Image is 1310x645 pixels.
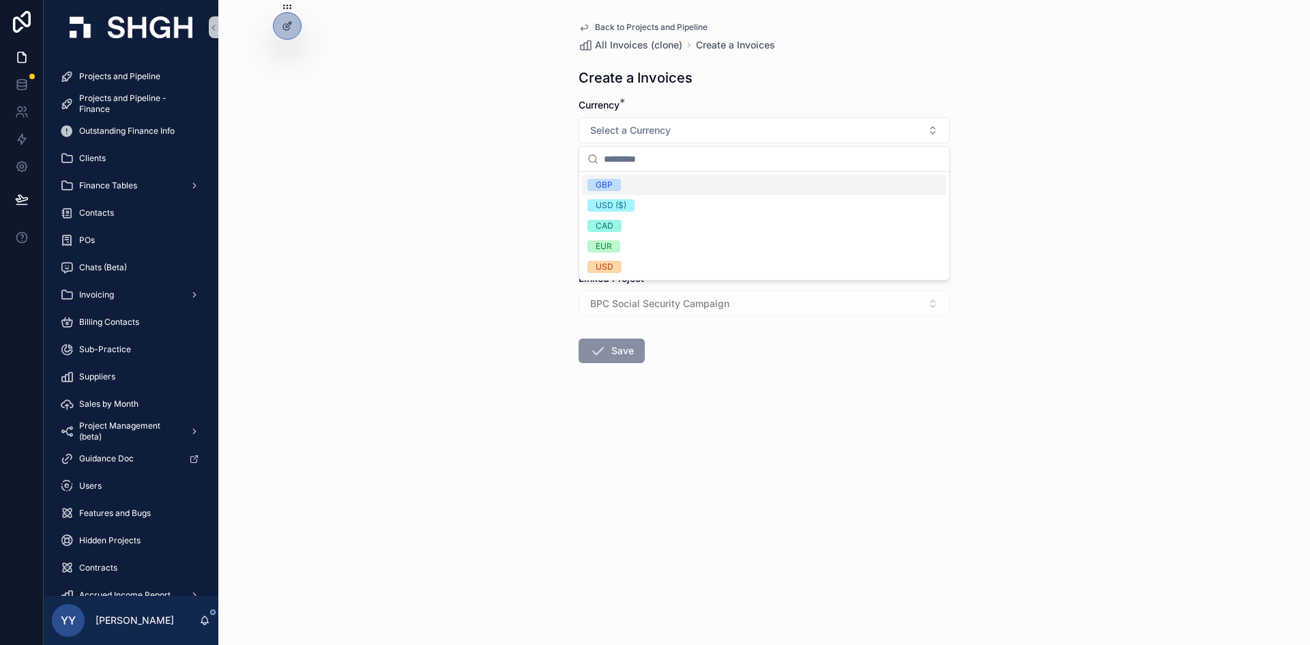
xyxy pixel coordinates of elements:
a: Back to Projects and Pipeline [579,22,708,33]
a: Finance Tables [52,173,210,198]
span: Guidance Doc [79,453,134,464]
a: Sales by Month [52,392,210,416]
span: Suppliers [79,371,115,382]
span: Chats (Beta) [79,262,127,273]
span: Hidden Projects [79,535,141,546]
span: Invoicing [79,289,114,300]
a: Sub-Practice [52,337,210,362]
a: Clients [52,146,210,171]
a: Chats (Beta) [52,255,210,280]
div: GBP [596,179,613,191]
span: Sub-Practice [79,344,131,355]
a: Guidance Doc [52,446,210,471]
span: YY [61,612,76,629]
a: Outstanding Finance Info [52,119,210,143]
a: Hidden Projects [52,528,210,553]
span: Contracts [79,562,117,573]
a: Projects and Pipeline - Finance [52,91,210,116]
a: Features and Bugs [52,501,210,526]
a: Create a Invoices [696,38,775,52]
a: Project Management (beta) [52,419,210,444]
p: [PERSON_NAME] [96,614,174,627]
span: Features and Bugs [79,508,151,519]
span: Outstanding Finance Info [79,126,175,137]
span: Sales by Month [79,399,139,410]
a: Invoicing [52,283,210,307]
div: USD ($) [596,199,626,212]
span: Project Management (beta) [79,420,179,442]
span: Accrued Income Report [79,590,171,601]
span: Projects and Pipeline - Finance [79,93,196,115]
a: All Invoices (clone) [579,38,682,52]
div: CAD [596,220,613,232]
span: Currency [579,99,620,111]
span: All Invoices (clone) [595,38,682,52]
span: Back to Projects and Pipeline [595,22,708,33]
a: Accrued Income Report [52,583,210,607]
a: Projects and Pipeline [52,64,210,89]
a: Contacts [52,201,210,225]
a: POs [52,228,210,253]
span: Billing Contacts [79,317,139,328]
div: Suggestions [579,172,949,280]
div: USD [596,261,613,273]
div: EUR [596,240,612,253]
h1: Create a Invoices [579,68,693,87]
a: Contracts [52,556,210,580]
a: Users [52,474,210,498]
span: Clients [79,153,106,164]
img: App logo [70,16,192,38]
button: Select Button [579,117,950,143]
span: Select a Currency [590,124,671,137]
span: POs [79,235,95,246]
span: Contacts [79,207,114,218]
a: Suppliers [52,364,210,389]
span: Users [79,481,102,491]
a: Billing Contacts [52,310,210,334]
span: Finance Tables [79,180,137,191]
div: scrollable content [44,55,218,596]
span: Projects and Pipeline [79,71,160,82]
